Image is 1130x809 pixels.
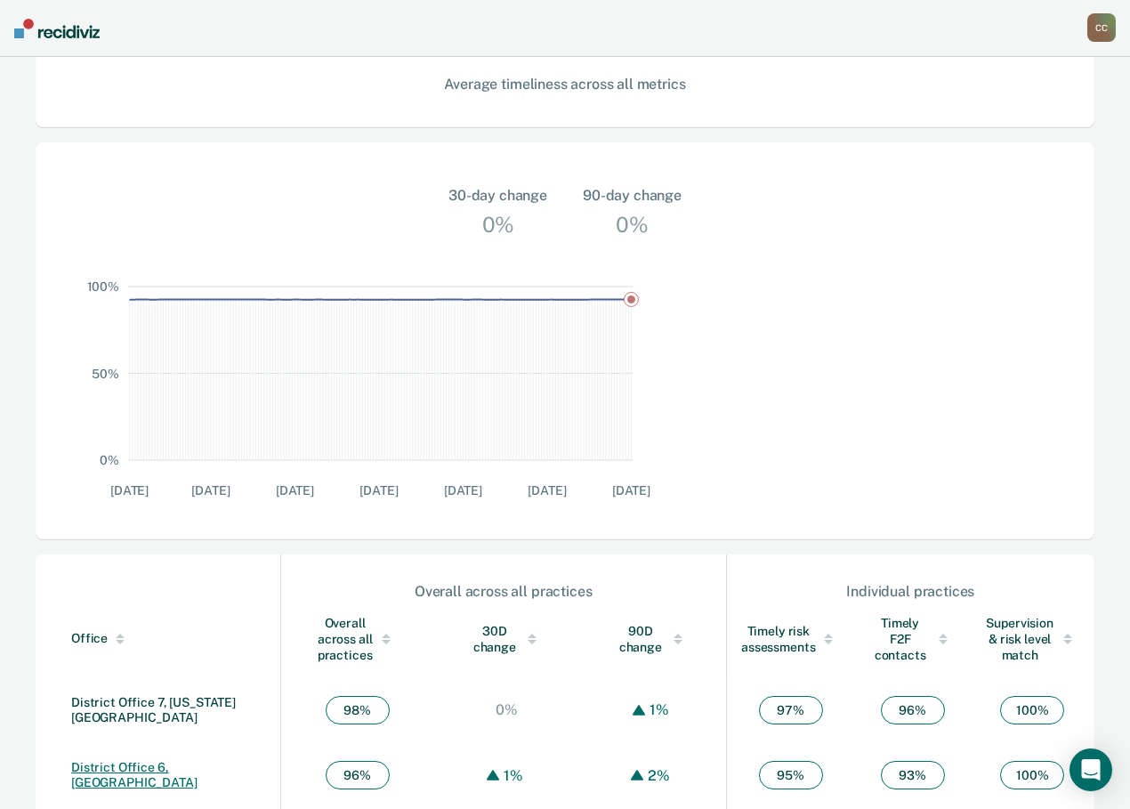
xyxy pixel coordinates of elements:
[276,483,314,498] text: [DATE]
[71,631,273,646] div: Office
[107,76,1023,93] div: Average timeliness across all metrics
[281,601,434,677] th: Toggle SortBy
[470,623,545,655] div: 30D change
[71,760,198,789] a: District Office 6, [GEOGRAPHIC_DATA]
[580,601,727,677] th: Toggle SortBy
[528,483,566,498] text: [DATE]
[612,483,650,498] text: [DATE]
[1000,696,1064,724] span: 100 %
[881,696,945,724] span: 96 %
[611,206,652,242] div: 0%
[645,701,674,718] div: 1%
[727,601,855,677] th: Toggle SortBy
[359,483,398,498] text: [DATE]
[1000,761,1064,789] span: 100 %
[71,695,236,724] a: District Office 7, [US_STATE][GEOGRAPHIC_DATA]
[448,185,547,206] div: 30-day change
[14,19,100,38] img: Recidiviz
[759,696,823,724] span: 97 %
[444,483,482,498] text: [DATE]
[759,761,823,789] span: 95 %
[1069,748,1112,791] div: Open Intercom Messenger
[583,185,682,206] div: 90-day change
[984,615,1080,663] div: Supervision & risk level match
[478,206,519,242] div: 0%
[317,615,399,663] div: Overall across all practices
[282,583,725,600] div: Overall across all practices
[110,483,149,498] text: [DATE]
[499,767,528,784] div: 1%
[434,601,580,677] th: Toggle SortBy
[36,601,281,677] th: Toggle SortBy
[1087,13,1116,42] div: C C
[191,483,230,498] text: [DATE]
[728,583,1094,600] div: Individual practices
[326,696,390,724] span: 98 %
[855,601,971,677] th: Toggle SortBy
[1087,13,1116,42] button: CC
[869,615,956,663] div: Timely F2F contacts
[970,601,1094,677] th: Toggle SortBy
[881,761,945,789] span: 93 %
[643,767,674,784] div: 2%
[616,623,690,655] div: 90D change
[326,761,390,789] span: 96 %
[491,701,522,718] div: 0%
[741,623,841,655] div: Timely risk assessments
